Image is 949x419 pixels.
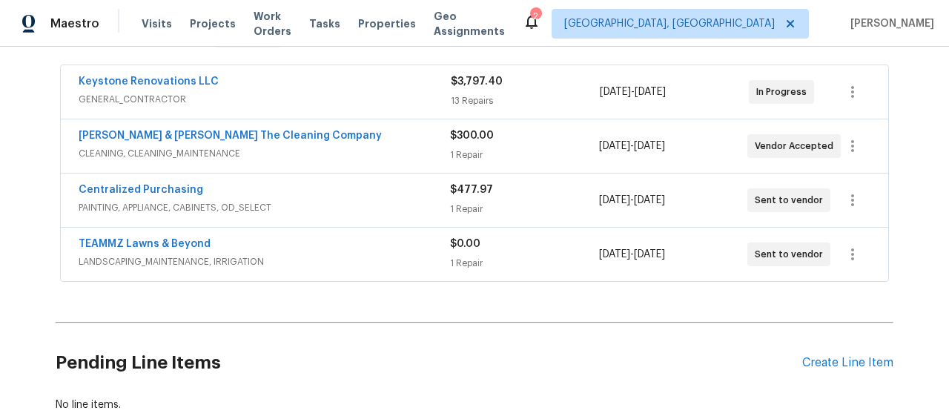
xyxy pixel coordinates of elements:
span: LANDSCAPING_MAINTENANCE, IRRIGATION [79,254,450,269]
div: 2 [530,9,540,24]
a: TEAMMZ Lawns & Beyond [79,239,211,249]
span: In Progress [756,85,813,99]
span: Sent to vendor [755,247,829,262]
a: [PERSON_NAME] & [PERSON_NAME] The Cleaning Company [79,131,382,141]
span: [PERSON_NAME] [844,16,934,31]
div: 1 Repair [450,148,598,162]
span: GENERAL_CONTRACTOR [79,92,451,107]
span: - [599,139,665,154]
span: [GEOGRAPHIC_DATA], [GEOGRAPHIC_DATA] [564,16,775,31]
a: Centralized Purchasing [79,185,203,195]
span: Properties [358,16,416,31]
span: CLEANING, CLEANING_MAINTENANCE [79,146,450,161]
div: 1 Repair [450,256,598,271]
span: [DATE] [634,141,665,151]
span: $0.00 [450,239,480,249]
div: 13 Repairs [451,93,600,108]
span: Maestro [50,16,99,31]
span: Tasks [309,19,340,29]
span: $3,797.40 [451,76,503,87]
span: - [599,247,665,262]
span: PAINTING, APPLIANCE, CABINETS, OD_SELECT [79,200,450,215]
span: [DATE] [599,141,630,151]
span: - [599,193,665,208]
span: Visits [142,16,172,31]
span: [DATE] [634,195,665,205]
div: 1 Repair [450,202,598,217]
span: Geo Assignments [434,9,505,39]
div: No line items. [56,397,893,412]
span: $477.97 [450,185,493,195]
span: [DATE] [599,249,630,260]
span: - [600,85,666,99]
h2: Pending Line Items [56,329,802,397]
span: Work Orders [254,9,291,39]
span: [DATE] [634,249,665,260]
span: Vendor Accepted [755,139,839,154]
span: [DATE] [635,87,666,97]
span: Sent to vendor [755,193,829,208]
span: [DATE] [600,87,631,97]
a: Keystone Renovations LLC [79,76,219,87]
span: Projects [190,16,236,31]
span: [DATE] [599,195,630,205]
span: $300.00 [450,131,494,141]
div: Create Line Item [802,356,893,370]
